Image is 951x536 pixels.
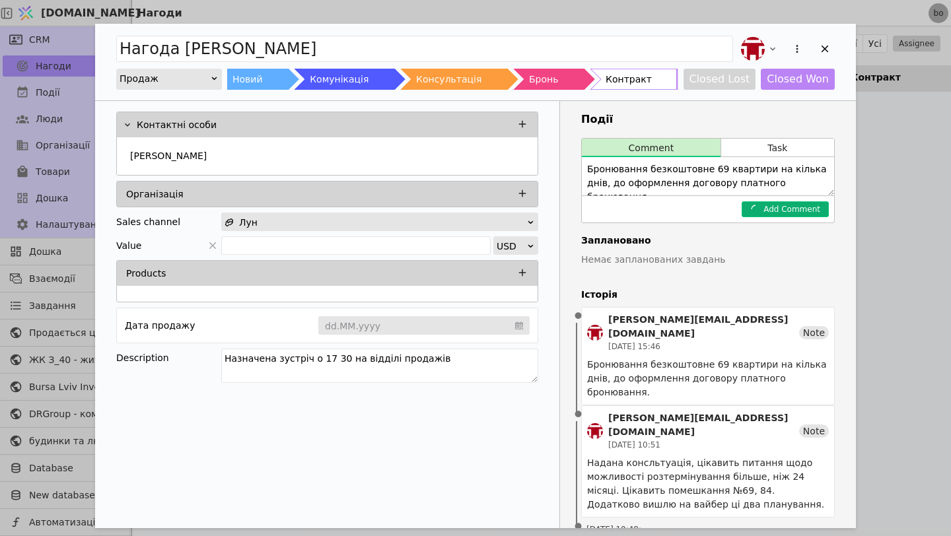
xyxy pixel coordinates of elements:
[515,319,523,332] svg: calendar
[586,523,641,535] span: [DATE] 10:48 :
[572,300,585,333] span: •
[116,236,141,255] span: Value
[582,139,721,157] button: Comment
[684,69,756,90] button: Closed Lost
[497,237,526,255] div: USD
[310,69,369,90] div: Комунікація
[572,398,585,432] span: •
[116,349,221,367] div: Description
[137,118,217,132] p: Контактні особи
[741,37,765,61] img: bo
[130,149,207,163] p: [PERSON_NAME]
[95,24,856,528] div: Add Opportunity
[116,213,180,231] div: Sales channel
[126,267,166,281] p: Products
[608,439,799,451] div: [DATE] 10:51
[221,349,538,383] textarea: Назначена зустріч о 17 30 на відділі продажів
[225,218,234,227] img: affiliate-program.svg
[120,69,210,88] div: Продаж
[742,201,829,217] button: Add Comment
[799,424,829,438] div: Note
[587,423,603,439] img: bo
[582,157,834,195] textarea: Бронювання безкоштовне 69 квартири на кілька днів, до оформлення договору платного бронювання.
[587,325,603,341] img: bo
[126,187,184,201] p: Організація
[587,456,829,512] div: Надана консльтуація, цікавить питання щодо можливості розтермінування більше, ніж 24 місяці. Ціка...
[581,288,835,302] h4: Історія
[239,213,258,232] span: Лун
[232,69,263,90] div: Новий
[608,411,799,439] div: [PERSON_NAME][EMAIL_ADDRESS][DOMAIN_NAME]
[581,112,835,127] h3: Події
[608,313,799,341] div: [PERSON_NAME][EMAIL_ADDRESS][DOMAIN_NAME]
[529,69,558,90] div: Бронь
[799,326,829,339] div: Note
[721,139,834,157] button: Task
[581,234,835,248] h4: Заплановано
[581,253,835,267] p: Немає запланованих завдань
[606,69,652,90] div: Контракт
[416,69,481,90] div: Консультація
[125,316,195,335] div: Дата продажу
[761,69,835,90] button: Closed Won
[587,358,829,399] div: Бронювання безкоштовне 69 квартири на кілька днів, до оформлення договору платного бронювання.
[608,341,799,352] div: [DATE] 15:46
